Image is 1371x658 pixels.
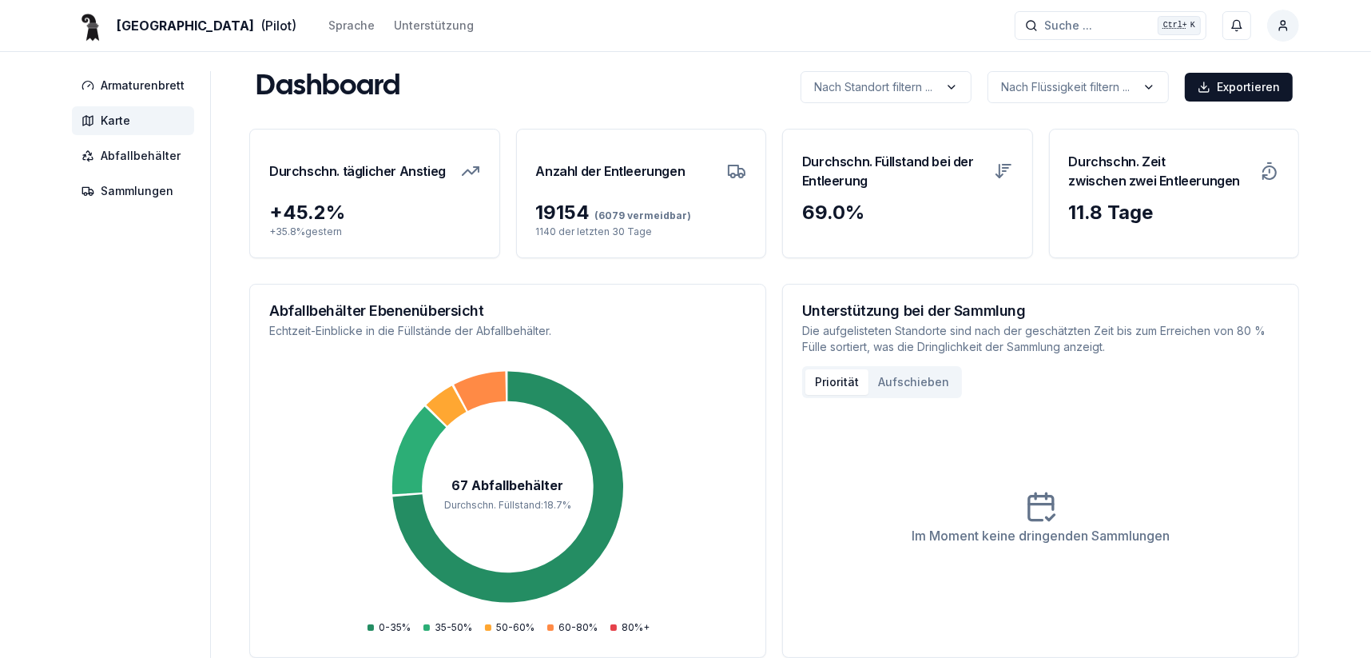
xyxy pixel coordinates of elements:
[536,149,685,193] h3: Anzahl der Entleerungen
[814,79,932,95] p: Nach Standort filtern ...
[269,323,746,339] p: Echtzeit-Einblicke in die Füllstände der Abfallbehälter.
[260,16,296,35] span: (Pilot)
[117,16,254,35] span: [GEOGRAPHIC_DATA]
[452,478,564,493] tspan: 67 Abfallbehälter
[328,18,375,34] div: Sprache
[801,71,972,103] button: label
[101,148,181,164] span: Abfallbehälter
[547,621,598,634] div: 60-80%
[444,499,571,511] tspan: Durchschn. Füllstand : 18.7 %
[802,149,984,193] h3: Durchschn. Füllstand bei der Entleerung
[101,183,173,199] span: Sammlungen
[423,621,472,634] div: 35-50%
[72,142,201,170] a: Abfallbehälter
[72,6,110,45] img: Basel Logo
[1069,200,1280,225] div: 11.8 Tage
[269,304,746,318] h3: Abfallbehälter Ebenenübersicht
[269,200,480,225] div: + 45.2 %
[802,323,1279,355] p: Die aufgelisteten Standorte sind nach der geschätzten Zeit bis zum Erreichen von 80 % Fülle sorti...
[1185,73,1293,102] button: Exportieren
[802,304,1279,318] h3: Unterstützung bei der Sammlung
[368,621,411,634] div: 0-35%
[101,113,130,129] span: Karte
[805,369,868,395] button: Priorität
[590,209,692,221] span: (6079 vermeidbar)
[72,106,201,135] a: Karte
[610,621,650,634] div: 80%+
[1001,79,1130,95] p: Nach Flüssigkeit filtern ...
[72,71,201,100] a: Armaturenbrett
[536,225,747,238] p: 1140 der letzten 30 Tage
[72,177,201,205] a: Sammlungen
[269,149,446,193] h3: Durchschn. täglicher Anstieg
[72,16,296,35] a: [GEOGRAPHIC_DATA](Pilot)
[1069,149,1251,193] h3: Durchschn. Zeit zwischen zwei Entleerungen
[988,71,1169,103] button: label
[269,225,480,238] p: + 35.8 % gestern
[802,200,1013,225] div: 69.0 %
[536,200,747,225] div: 19154
[1015,11,1206,40] button: Suche ...Ctrl+K
[256,71,400,103] h1: Dashboard
[101,78,185,94] span: Armaturenbrett
[485,621,534,634] div: 50-60%
[912,526,1170,545] div: Im Moment keine dringenden Sammlungen
[394,16,474,35] a: Unterstützung
[328,16,375,35] button: Sprache
[1044,18,1092,34] span: Suche ...
[868,369,959,395] button: Aufschieben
